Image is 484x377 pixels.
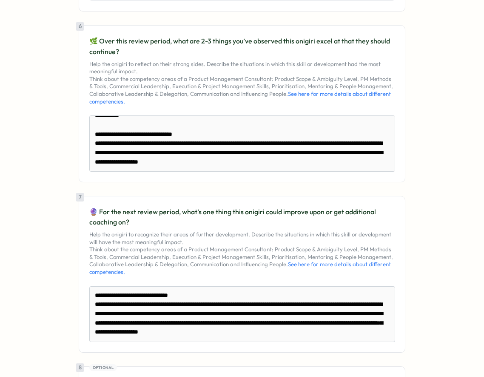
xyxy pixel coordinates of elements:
div: 8 [76,363,84,372]
div: 6 [76,22,84,31]
p: 🔮 For the next review period, what’s one thing this onigiri could improve upon or get additional ... [89,207,395,228]
p: Help the onigiri to reflect on their strong sides. Describe the situations in which this skill or... [89,60,395,106]
span: Optional [93,365,114,371]
a: See here for more details about different competencies. [89,90,391,105]
p: Help the onigiri to recognize their areas of further development. Describe the situations in whic... [89,231,395,276]
p: 🌿 Over this review period, what are 2-3 things you’ve observed this onigiri excel at that they sh... [89,36,395,57]
div: 7 [76,193,84,201]
a: See here for more details about different competencies. [89,261,391,275]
